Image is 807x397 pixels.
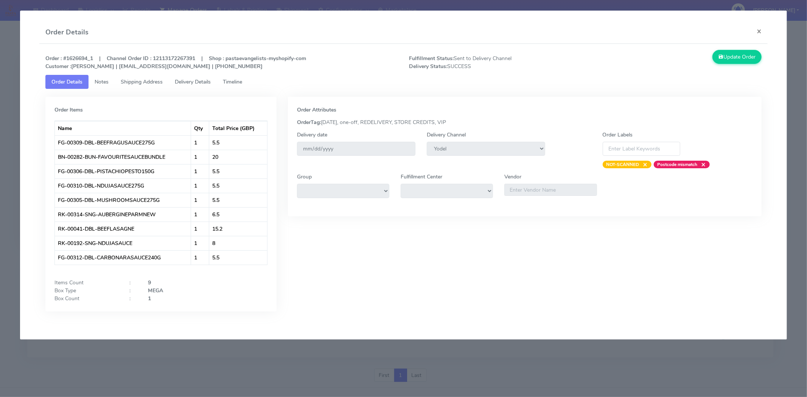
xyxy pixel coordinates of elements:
td: 5.5 [209,135,267,150]
td: 1 [191,222,209,236]
ul: Tabs [45,75,762,89]
button: Close [751,21,768,41]
strong: Order Items [54,106,83,113]
strong: Fulfillment Status: [409,55,454,62]
td: 1 [191,178,209,193]
td: 1 [191,164,209,178]
td: RK-00041-DBL-BEEFLASAGNE [55,222,191,236]
h4: Order Details [45,27,89,37]
label: Fulfillment Center [401,173,442,181]
strong: 1 [148,295,151,302]
td: FG-00310-DBL-NDUJASAUCE275G [55,178,191,193]
div: : [124,279,142,287]
td: 20 [209,150,267,164]
td: 1 [191,236,209,250]
td: 1 [191,250,209,265]
strong: OrderTag: [297,119,321,126]
input: Enter Vendor Name [504,184,597,196]
strong: 9 [148,279,151,286]
td: 6.5 [209,207,267,222]
td: 5.5 [209,178,267,193]
td: 15.2 [209,222,267,236]
td: RK-00314-SNG-AUBERGINEPARMNEW [55,207,191,222]
label: Vendor [504,173,521,181]
label: Group [297,173,312,181]
span: Notes [95,78,109,85]
strong: NOT-SCANNED [606,161,639,167]
span: × [639,161,648,168]
span: Shipping Address [121,78,163,85]
label: Delivery Channel [427,131,466,139]
td: FG-00312-DBL-CARBONARASAUCE240G [55,250,191,265]
td: BN-00282-BUN-FAVOURITESAUCEBUNDLE [55,150,191,164]
span: Delivery Details [175,78,211,85]
div: : [124,295,142,302]
th: Qty [191,121,209,135]
td: FG-00309-DBL-BEEFRAGUSAUCE275G [55,135,191,150]
input: Enter Label Keywords [603,142,681,156]
label: Order Labels [603,131,633,139]
label: Delivery date [297,131,327,139]
th: Name [55,121,191,135]
td: FG-00305-DBL-MUSHROOMSAUCE275G [55,193,191,207]
div: Items Count [49,279,124,287]
strong: Order Attributes [297,106,336,113]
td: 5.5 [209,193,267,207]
td: 1 [191,150,209,164]
td: FG-00306-DBL-PISTACHIOPESTO150G [55,164,191,178]
td: 1 [191,135,209,150]
td: 1 [191,193,209,207]
strong: Delivery Status: [409,63,447,70]
td: 5.5 [209,164,267,178]
div: [DATE], one-off, REDELIVERY, STORE CREDITS, VIP [291,118,758,126]
td: RK-00192-SNG-NDUJASAUCE [55,236,191,250]
span: × [698,161,706,168]
span: Order Details [51,78,82,85]
span: Timeline [223,78,242,85]
strong: Order : #1626694_1 | Channel Order ID : 12113172267391 | Shop : pastaevangelists-myshopify-com [P... [45,55,306,70]
td: 1 [191,207,209,222]
div: : [124,287,142,295]
button: Update Order [712,50,762,64]
strong: MEGA [148,287,163,294]
strong: Postcode mismatch [658,161,698,167]
th: Total Price (GBP) [209,121,267,135]
td: 8 [209,236,267,250]
span: Sent to Delivery Channel SUCCESS [403,54,585,70]
strong: Customer : [45,63,71,70]
td: 5.5 [209,250,267,265]
div: Box Count [49,295,124,302]
div: Box Type [49,287,124,295]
